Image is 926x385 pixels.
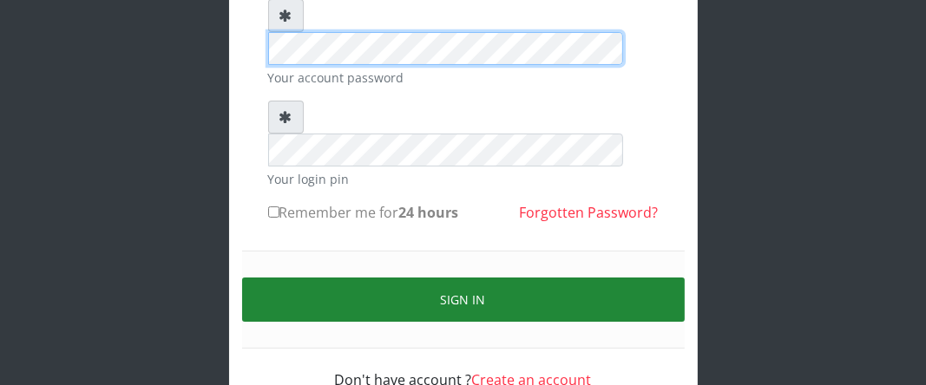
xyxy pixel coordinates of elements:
[268,206,279,218] input: Remember me for24 hours
[520,203,659,222] a: Forgotten Password?
[268,69,659,87] small: Your account password
[268,202,459,223] label: Remember me for
[268,170,659,188] small: Your login pin
[399,203,459,222] b: 24 hours
[242,277,685,322] button: Sign in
